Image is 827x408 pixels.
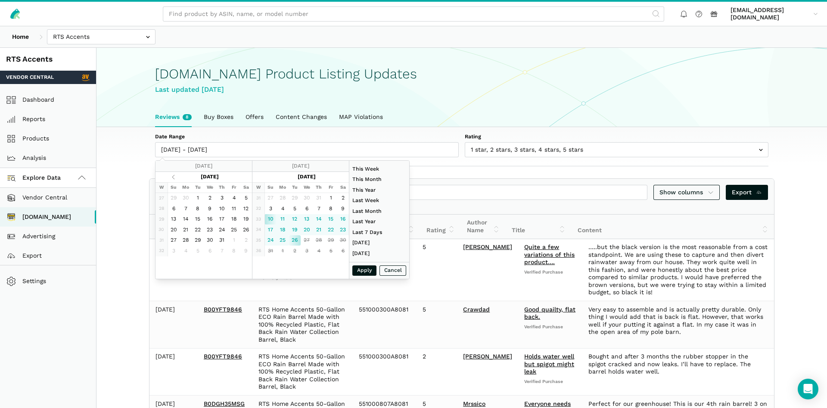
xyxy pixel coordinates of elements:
[155,214,168,225] td: 29
[240,193,252,204] td: 5
[204,246,216,256] td: 6
[301,235,313,246] td: 27
[463,243,512,250] a: [PERSON_NAME]
[155,235,168,246] td: 31
[216,182,228,193] th: Th
[6,54,90,65] div: RTS Accents
[349,164,409,174] li: This Week
[728,5,821,23] a: [EMAIL_ADDRESS][DOMAIN_NAME]
[277,235,289,246] td: 25
[353,301,417,349] td: 551000300A8081
[155,224,168,235] td: 30
[168,203,180,214] td: 6
[204,353,242,360] a: B00YFT9846
[277,246,289,256] td: 1
[379,265,406,276] button: Cancel
[325,203,337,214] td: 8
[337,193,349,204] td: 2
[228,224,240,235] td: 25
[506,215,572,239] th: Title: activate to sort column ascending
[198,107,239,127] a: Buy Boxes
[349,174,409,185] li: This Month
[228,193,240,204] td: 4
[588,243,768,296] div: …..but the black version is the most reasonable from a cost standpoint. We are using these to cap...
[463,306,490,313] a: Crawdad
[465,133,768,141] label: Rating
[333,107,389,127] a: MAP Violations
[192,214,204,225] td: 15
[9,173,61,183] span: Explore Data
[349,248,409,259] li: [DATE]
[240,235,252,246] td: 2
[180,172,240,183] th: [DATE]
[192,235,204,246] td: 29
[313,193,325,204] td: 31
[349,238,409,249] li: [DATE]
[155,193,168,204] td: 27
[726,185,768,200] a: Export
[420,215,461,239] th: Rating: activate to sort column ascending
[270,107,333,127] a: Content Changes
[6,74,54,81] span: Vendor Central
[732,188,762,197] span: Export
[168,246,180,256] td: 3
[149,107,198,127] a: Reviews8
[301,214,313,225] td: 13
[228,246,240,256] td: 8
[264,182,277,193] th: Su
[228,203,240,214] td: 11
[337,224,349,235] td: 23
[180,224,192,235] td: 21
[325,235,337,246] td: 29
[240,246,252,256] td: 9
[192,182,204,193] th: Tu
[463,353,512,360] a: [PERSON_NAME]
[572,215,774,239] th: Content: activate to sort column ascending
[180,214,192,225] td: 14
[180,246,192,256] td: 4
[659,188,714,197] span: Show columns
[204,235,216,246] td: 30
[301,203,313,214] td: 6
[264,193,277,204] td: 27
[264,224,277,235] td: 17
[6,29,35,44] a: Home
[47,29,155,44] input: RTS Accents
[216,203,228,214] td: 10
[277,203,289,214] td: 4
[463,400,485,407] a: Mrssico
[216,224,228,235] td: 24
[216,246,228,256] td: 7
[149,215,198,239] th: Date: activate to sort column ascending
[264,214,277,225] td: 10
[204,224,216,235] td: 23
[252,301,353,349] td: RTS Home Accents 50-Gallon ECO Rain Barrel Made with 100% Recycled Plastic, Flat Back Rain Water ...
[192,246,204,256] td: 5
[588,353,768,376] div: Bought and after 3 months the rubber stopper in the spigot cracked and now leaks. I’ll have to re...
[325,214,337,225] td: 15
[289,214,301,225] td: 12
[313,182,325,193] th: Th
[155,133,459,141] label: Date Range
[240,182,252,193] th: Sa
[349,196,409,206] li: Last Week
[524,379,576,385] span: Verified Purchase
[180,235,192,246] td: 28
[301,193,313,204] td: 30
[264,246,277,256] td: 31
[216,214,228,225] td: 17
[349,217,409,227] li: Last Year
[228,235,240,246] td: 1
[313,235,325,246] td: 28
[183,114,192,120] span: New reviews in the last week
[524,324,576,330] span: Verified Purchase
[155,203,168,214] td: 28
[289,224,301,235] td: 19
[228,182,240,193] th: Fr
[252,214,264,225] td: 33
[192,224,204,235] td: 22
[180,193,192,204] td: 30
[155,182,168,193] th: W
[349,227,409,238] li: Last 7 Days
[289,182,301,193] th: Tu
